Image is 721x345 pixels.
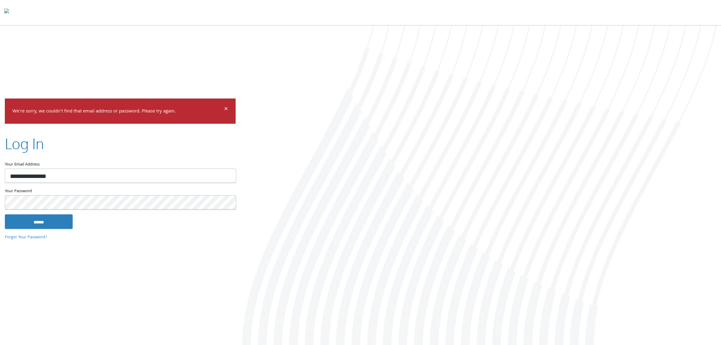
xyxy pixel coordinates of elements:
[4,6,9,18] img: todyl-logo-dark.svg
[5,133,44,154] h2: Log In
[5,234,47,241] a: Forgot Your Password?
[224,104,228,116] span: ×
[12,107,223,116] p: We're sorry, we couldn't find that email address or password. Please try again.
[5,188,236,195] label: Your Password
[224,106,228,113] button: Dismiss alert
